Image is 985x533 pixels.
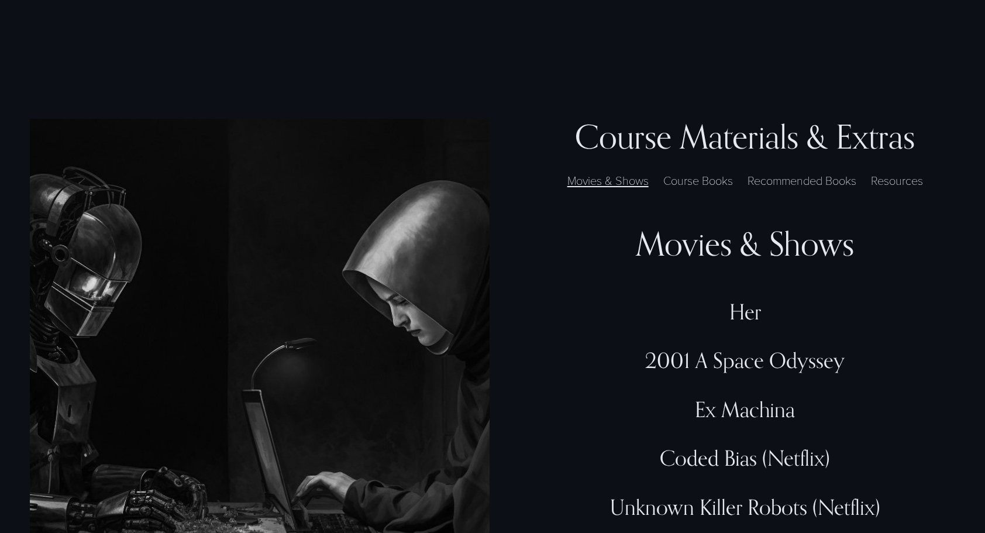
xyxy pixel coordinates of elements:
label: Movies & Shows [562,171,655,189]
h3: Course Materials & Extras [535,119,956,155]
div: Her [535,299,956,324]
label: Course Books [657,171,739,189]
div: 2001 A Space Odyssey [535,348,956,373]
label: Resources [865,171,929,189]
div: Coded Bias (Netflix) [535,445,956,470]
div: Unknown Killer Robots (Netflix) [535,494,956,520]
div: Ex Machina [535,397,956,422]
label: Recommended Books [742,171,862,189]
div: Movies & Shows [535,224,956,264]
